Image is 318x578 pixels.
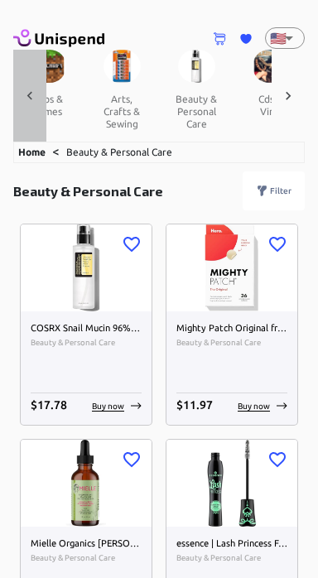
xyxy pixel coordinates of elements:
div: < [13,142,305,163]
h6: essence | Lash Princess False Lash Effect Mascara | [PERSON_NAME] &amp; Cruelty Free [176,537,287,552]
img: Mielle Organics Rosemary Mint Scalp &amp; Hair Strengthening Oil With Biotin &amp; Essential Oils... [21,440,152,527]
a: Beauty & Personal Care [66,147,172,157]
img: Arts, Crafts & Sewing [104,50,141,83]
button: cds & vinyl [234,83,308,128]
span: $ 11.97 [176,398,213,412]
img: CDs & Vinyl [253,50,290,83]
img: COSRX Snail Mucin 96% Power Repairing Essence 3.38 fl.oz 100ml, Hydrating Serum for Face with Sna... [21,224,152,311]
button: apps & games [10,83,84,128]
p: Buy now [92,400,124,412]
span: Beauty & Personal Care [31,336,142,349]
span: $ 17.78 [31,398,67,412]
p: Buy now [238,400,270,412]
span: Beauty & Personal Care [176,336,287,349]
div: 🇺🇸 [265,27,305,49]
span: Beauty & Personal Care [176,552,287,565]
img: essence | Lash Princess False Lash Effect Mascara | Gluten &amp; Cruelty Free image [166,440,297,527]
p: Filter [270,185,291,197]
button: beauty & personal care [159,83,234,140]
h6: Mighty Patch Original from Hero Cosmetics - Hydrocolloid Acne Pimple Patch for Covering Zits and ... [176,321,287,336]
img: Mighty Patch Original from Hero Cosmetics - Hydrocolloid Acne Pimple Patch for Covering Zits and ... [166,224,297,311]
p: 🇺🇸 [270,28,278,48]
span: Beauty & Personal Care [31,552,142,565]
button: arts, crafts & sewing [84,83,159,140]
h6: Mielle Organics [PERSON_NAME] Mint Scalp &amp; Hair Strengthening Oil With [MEDICAL_DATA] &amp; E... [31,537,142,552]
p: Beauty & Personal Care [13,181,163,201]
img: Beauty & Personal Care [178,50,215,83]
h6: COSRX Snail Mucin 96% Power Repairing Essence 3.38 fl.oz 100ml, Hydrating Serum for Face with Sna... [31,321,142,336]
a: Home [18,147,46,157]
img: Apps & Games [29,50,66,83]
